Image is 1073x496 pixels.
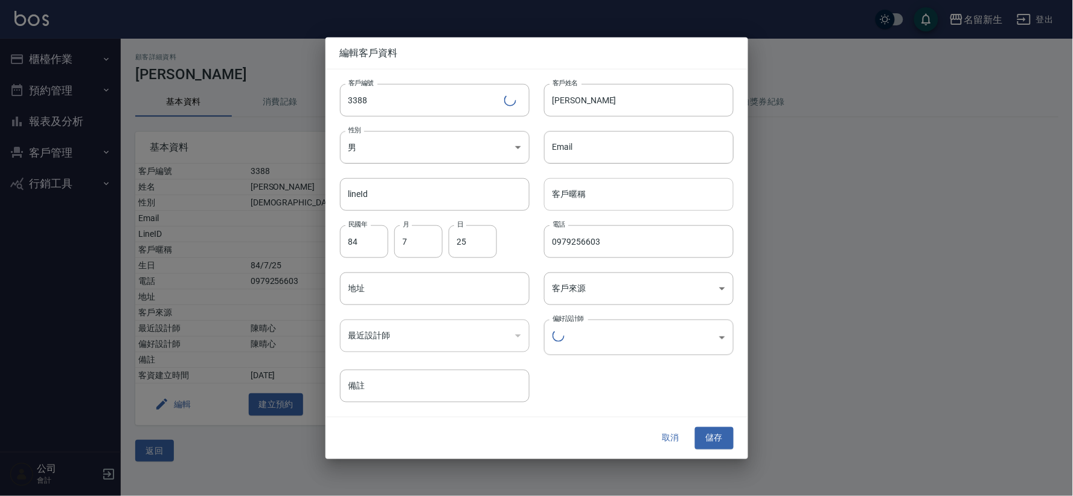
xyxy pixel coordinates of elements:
label: 性別 [348,125,361,134]
label: 電話 [553,220,565,229]
button: 儲存 [695,427,734,449]
label: 客戶編號 [348,78,374,87]
span: 編輯客戶資料 [340,47,734,59]
div: 男 [340,130,530,163]
label: 客戶姓名 [553,78,578,87]
label: 日 [457,220,463,229]
button: 取消 [652,427,690,449]
label: 民國年 [348,220,367,229]
label: 偏好設計師 [553,314,584,323]
label: 月 [403,220,409,229]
